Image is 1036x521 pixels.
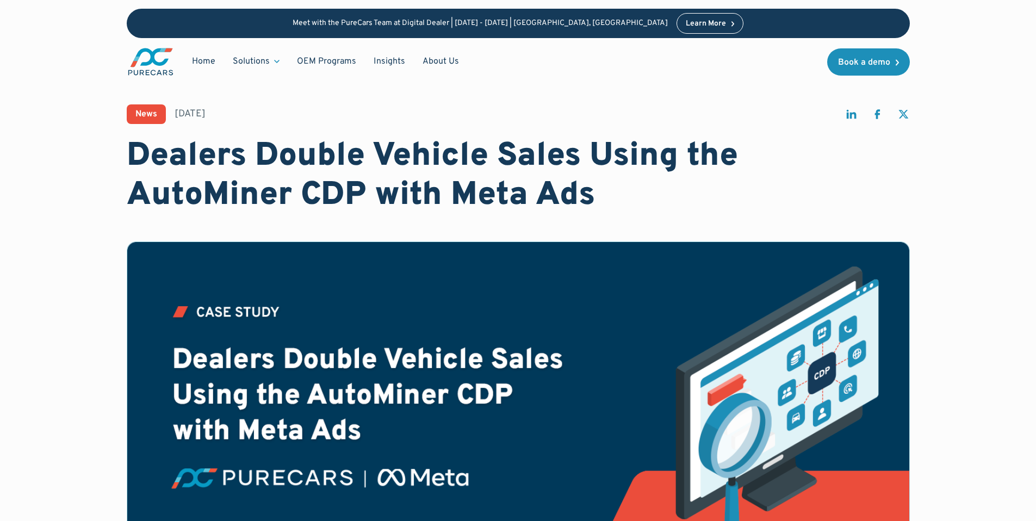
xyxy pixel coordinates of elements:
div: Learn More [686,20,726,28]
h1: Dealers Double Vehicle Sales Using the AutoMiner CDP with Meta Ads [127,137,910,215]
a: Insights [365,51,414,72]
a: Learn More [677,13,744,34]
a: share on linkedin [845,108,858,126]
a: main [127,47,175,77]
a: OEM Programs [288,51,365,72]
div: Solutions [224,51,288,72]
div: News [135,110,157,119]
a: Home [183,51,224,72]
p: Meet with the PureCars Team at Digital Dealer | [DATE] - [DATE] | [GEOGRAPHIC_DATA], [GEOGRAPHIC_... [293,19,668,28]
div: [DATE] [175,107,206,121]
a: About Us [414,51,468,72]
a: Book a demo [827,48,910,76]
img: purecars logo [127,47,175,77]
a: share on facebook [871,108,884,126]
a: share on twitter [897,108,910,126]
div: Solutions [233,55,270,67]
div: Book a demo [838,58,890,67]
